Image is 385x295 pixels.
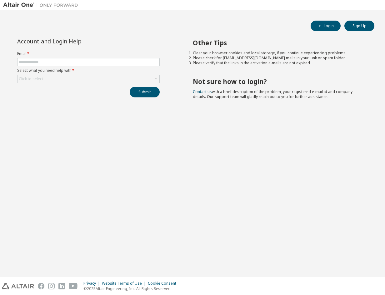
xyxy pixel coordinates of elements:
img: youtube.svg [69,283,78,289]
div: Account and Login Help [17,39,131,44]
span: with a brief description of the problem, your registered e-mail id and company details. Our suppo... [193,89,352,99]
h2: Other Tips [193,39,363,47]
a: Contact us [193,89,212,94]
button: Login [311,21,341,31]
img: linkedin.svg [58,283,65,289]
img: instagram.svg [48,283,55,289]
li: Please check for [EMAIL_ADDRESS][DOMAIN_NAME] mails in your junk or spam folder. [193,56,363,61]
div: Website Terms of Use [102,281,148,286]
li: Clear your browser cookies and local storage, if you continue experiencing problems. [193,51,363,56]
button: Sign Up [344,21,374,31]
h2: Not sure how to login? [193,77,363,86]
p: © 2025 Altair Engineering, Inc. All Rights Reserved. [83,286,180,291]
div: Click to select [19,76,43,81]
div: Privacy [83,281,102,286]
div: Click to select [17,75,159,83]
img: facebook.svg [38,283,44,289]
img: Altair One [3,2,81,8]
li: Please verify that the links in the activation e-mails are not expired. [193,61,363,66]
button: Submit [130,87,160,97]
label: Email [17,51,160,56]
label: Select what you need help with [17,68,160,73]
img: altair_logo.svg [2,283,34,289]
div: Cookie Consent [148,281,180,286]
